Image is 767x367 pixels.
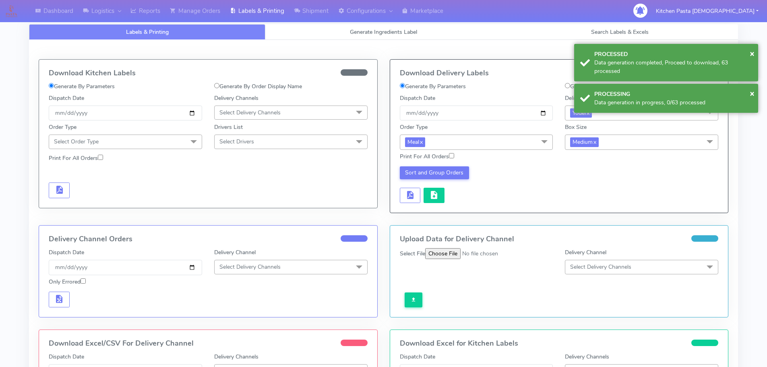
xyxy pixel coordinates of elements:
label: Only Errored [49,278,86,286]
div: PROCESSING [594,90,752,98]
a: x [593,137,596,146]
input: Only Errored [81,278,86,284]
h4: Download Excel for Kitchen Labels [400,340,719,348]
label: Generate By Parameters [49,82,115,91]
label: Dispatch Date [400,352,435,361]
span: Select Delivery Channels [219,263,281,271]
label: Delivery Channel [565,248,606,257]
span: Generate Ingredients Label [350,28,417,36]
div: PROCESSED [594,50,752,58]
a: x [419,137,423,146]
label: Print For All Orders [49,154,103,162]
span: Medium [570,137,599,147]
h4: Download Delivery Labels [400,69,719,77]
label: Select File [400,249,425,258]
span: × [750,48,755,59]
input: Generate By Order Display Name [214,83,219,88]
span: × [750,88,755,99]
span: Yodel [570,108,592,118]
span: Search Labels & Excels [591,28,649,36]
label: Delivery Channels [565,94,609,102]
input: Generate By Order Display Name [565,83,570,88]
label: Delivery Channel [214,248,256,257]
label: Box Size [565,123,587,131]
button: Close [750,87,755,100]
span: Select Delivery Channels [219,109,281,116]
label: Generate By Parameters [400,82,466,91]
label: Dispatch Date [400,94,435,102]
label: Order Type [400,123,428,131]
h4: Delivery Channel Orders [49,235,368,243]
label: Delivery Channels [565,352,609,361]
h4: Upload Data for Delivery Channel [400,235,719,243]
input: Print For All Orders [449,153,454,158]
button: Kitchen Pasta [DEMOGRAPHIC_DATA] [650,3,765,19]
label: Dispatch Date [49,352,84,361]
div: Data generation completed, Proceed to download, 63 processed [594,58,752,75]
h4: Download Kitchen Labels [49,69,368,77]
a: x [586,108,589,117]
span: Select Drivers [219,138,254,145]
input: Print For All Orders [98,155,103,160]
div: Data generation in progress, 0/63 processed [594,98,752,107]
input: Generate By Parameters [49,83,54,88]
h4: Download Excel/CSV For Delivery Channel [49,340,368,348]
label: Delivery Channels [214,352,258,361]
label: Drivers List [214,123,243,131]
span: Select Delivery Channels [570,263,631,271]
button: Close [750,48,755,60]
span: Meal [405,137,425,147]
label: Order Type [49,123,76,131]
label: Delivery Channels [214,94,258,102]
label: Generate By Order Display Name [214,82,302,91]
label: Dispatch Date [49,248,84,257]
span: Labels & Printing [126,28,169,36]
ul: Tabs [29,24,738,40]
span: Select Order Type [54,138,99,145]
label: Print For All Orders [400,152,454,161]
button: Sort and Group Orders [400,166,469,179]
input: Generate By Parameters [400,83,405,88]
label: Dispatch Date [49,94,84,102]
label: Generate By Order Display Name [565,82,653,91]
